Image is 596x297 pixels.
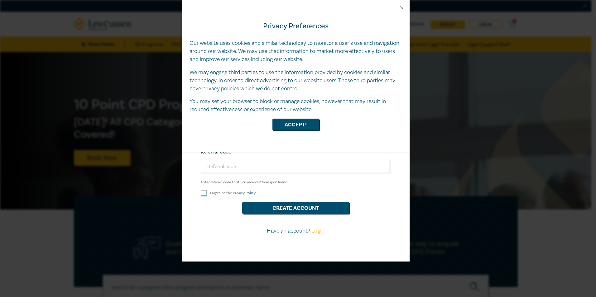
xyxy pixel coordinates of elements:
button: Close [399,5,405,11]
h4: Privacy Preferences [190,21,402,32]
p: You may set your browser to block or manage cookies, however that may result in reduced effective... [190,97,402,114]
button: Accept! [272,119,319,130]
p: Our website uses cookies and similar technology to monitor a user’s use and navigation around our... [190,39,402,64]
p: We may engage third parties to use the information provided by cookies and similar technology, in... [190,68,402,93]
